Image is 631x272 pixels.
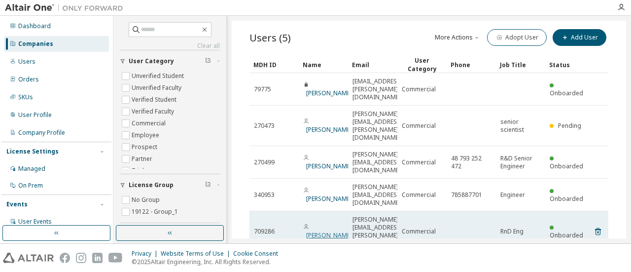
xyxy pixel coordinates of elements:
[402,191,436,199] span: Commercial
[352,151,402,174] span: [PERSON_NAME][EMAIL_ADDRESS][DOMAIN_NAME]
[18,22,51,30] div: Dashboard
[132,165,146,177] label: Trial
[434,29,481,46] button: More Actions
[451,57,492,73] div: Phone
[451,191,482,199] span: 785887701
[132,258,284,266] p: © 2025 Altair Engineering, Inc. All Rights Reserved.
[303,57,344,73] div: Name
[352,57,393,73] div: Email
[500,155,541,170] span: R&D Senior Engineer
[3,253,54,263] img: altair_logo.svg
[132,194,162,206] label: No Group
[306,89,352,97] a: [PERSON_NAME]
[6,148,59,155] div: License Settings
[120,50,220,72] button: User Category
[254,228,275,235] span: 709286
[18,76,39,83] div: Orders
[129,181,174,189] span: License Group
[306,162,352,170] a: [PERSON_NAME]
[161,250,233,258] div: Website Terms of Use
[254,85,271,93] span: 79775
[132,117,168,129] label: Commercial
[120,42,220,50] a: Clear all
[553,29,606,46] button: Add User
[500,228,524,235] span: RnD Eng
[76,253,86,263] img: instagram.svg
[500,118,541,134] span: senior scientist
[253,57,295,73] div: MDH ID
[60,253,70,263] img: facebook.svg
[500,191,525,199] span: Engineer
[451,155,491,170] span: 48 793 252 472
[352,183,402,207] span: [PERSON_NAME][EMAIL_ADDRESS][DOMAIN_NAME]
[402,158,436,166] span: Commercial
[306,231,352,239] a: [PERSON_NAME]
[108,253,123,263] img: youtube.svg
[550,89,583,97] span: Onboarded
[120,223,220,245] button: Admin Role
[254,122,275,130] span: 270473
[550,194,583,203] span: Onboarded
[249,31,291,44] span: Users (5)
[549,57,591,73] div: Status
[132,94,178,106] label: Verified Student
[132,70,186,82] label: Unverified Student
[5,3,128,13] img: Altair One
[500,57,541,73] div: Job Title
[550,162,583,170] span: Onboarded
[132,82,183,94] label: Unverified Faculty
[306,194,352,203] a: [PERSON_NAME]
[132,250,161,258] div: Privacy
[18,58,35,66] div: Users
[550,231,583,239] span: Onboarded
[18,165,45,173] div: Managed
[254,158,275,166] span: 270499
[132,129,161,141] label: Employee
[129,57,174,65] span: User Category
[352,110,402,142] span: [PERSON_NAME][EMAIL_ADDRESS][PERSON_NAME][DOMAIN_NAME]
[401,56,443,73] div: User Category
[132,153,154,165] label: Partner
[18,129,65,137] div: Company Profile
[352,78,402,101] span: [EMAIL_ADDRESS][PERSON_NAME][DOMAIN_NAME]
[233,250,284,258] div: Cookie Consent
[132,106,176,117] label: Verified Faculty
[402,85,436,93] span: Commercial
[306,125,352,134] a: [PERSON_NAME]
[205,57,211,65] span: Clear filter
[120,174,220,196] button: License Group
[352,216,402,247] span: [PERSON_NAME][EMAIL_ADDRESS][PERSON_NAME][DOMAIN_NAME]
[18,182,43,190] div: On Prem
[402,228,436,235] span: Commercial
[132,141,159,153] label: Prospect
[6,200,28,208] div: Events
[254,191,275,199] span: 340953
[18,111,52,119] div: User Profile
[402,122,436,130] span: Commercial
[18,93,33,101] div: SKUs
[487,29,547,46] button: Adopt User
[18,218,52,226] div: User Events
[18,40,53,48] div: Companies
[132,206,180,218] label: 19122 - Group_1
[558,121,581,130] span: Pending
[92,253,103,263] img: linkedin.svg
[205,181,211,189] span: Clear filter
